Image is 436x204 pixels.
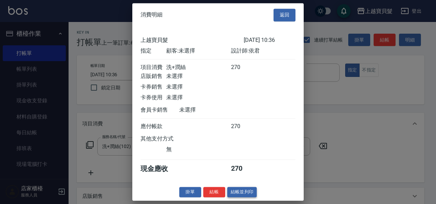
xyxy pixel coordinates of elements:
[141,73,166,80] div: 店販銷售
[141,135,192,143] div: 其他支付方式
[141,123,166,130] div: 應付帳款
[166,83,231,91] div: 未選擇
[141,106,179,114] div: 會員卡銷售
[166,64,231,71] div: 洗+潤絲
[179,106,244,114] div: 未選擇
[141,37,244,44] div: 上越寶貝髮
[227,187,257,197] button: 結帳並列印
[231,123,257,130] div: 270
[141,83,166,91] div: 卡券銷售
[274,9,295,21] button: 返回
[166,47,231,55] div: 顧客: 未選擇
[141,94,166,101] div: 卡券使用
[141,12,162,19] span: 消費明細
[203,187,225,197] button: 結帳
[244,37,295,44] div: [DATE] 10:36
[231,64,257,71] div: 270
[231,47,295,55] div: 設計師: 依君
[166,146,231,153] div: 無
[166,73,231,80] div: 未選擇
[141,164,179,173] div: 現金應收
[141,64,166,71] div: 項目消費
[231,164,257,173] div: 270
[166,94,231,101] div: 未選擇
[179,187,201,197] button: 掛單
[141,47,166,55] div: 指定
